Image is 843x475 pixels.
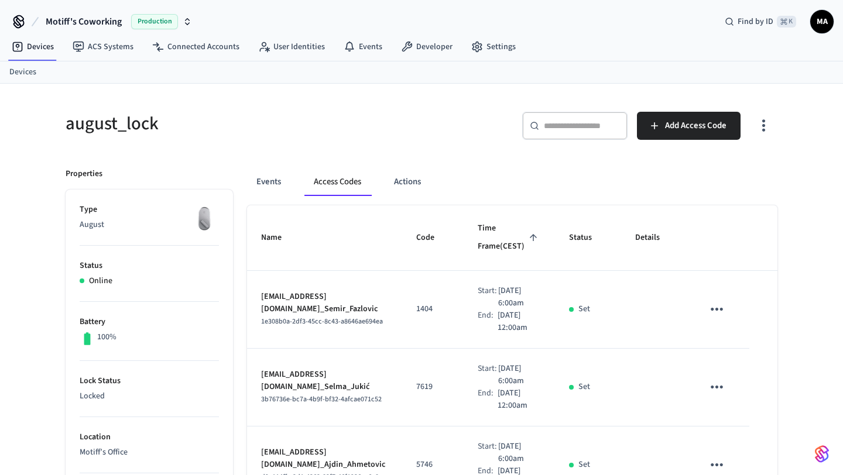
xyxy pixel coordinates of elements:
span: Add Access Code [665,118,727,133]
span: Name [261,229,297,247]
p: Status [80,260,219,272]
span: MA [811,11,832,32]
p: Location [80,431,219,443]
img: August Wifi Smart Lock 3rd Gen, Silver, Front [190,204,219,233]
p: Locked [80,390,219,402]
p: August [80,219,219,231]
div: End: [478,309,497,334]
p: [DATE] 6:00am [498,285,540,309]
a: Devices [9,66,36,78]
p: [DATE] 6:00am [498,363,540,387]
p: Motiff’s Office [80,446,219,459]
span: Time Frame(CEST) [478,219,541,256]
p: Lock Status [80,375,219,387]
a: Devices [2,36,63,57]
span: Code [416,229,450,247]
a: Developer [392,36,462,57]
p: [EMAIL_ADDRESS][DOMAIN_NAME]_Semir_Fazlovic [261,291,388,315]
a: Events [334,36,392,57]
p: Set [578,303,590,315]
span: ⌘ K [777,16,796,27]
a: ACS Systems [63,36,143,57]
span: Motiff's Coworking [46,15,122,29]
p: [DATE] 12:00am [498,387,541,412]
span: Status [569,229,607,247]
button: MA [810,10,834,33]
span: Details [635,229,675,247]
p: 100% [97,331,116,343]
div: Start: [478,285,498,309]
p: 7619 [416,381,450,393]
p: Online [89,275,112,287]
button: Events [247,168,290,196]
p: [EMAIL_ADDRESS][DOMAIN_NAME]_Ajdin_Ahmetovic [261,446,388,471]
p: [DATE] 12:00am [498,309,541,334]
p: Properties [66,168,102,180]
a: Connected Accounts [143,36,249,57]
h5: august_lock [66,112,414,136]
div: End: [478,387,497,412]
span: Find by ID [738,16,773,27]
p: Type [80,204,219,216]
button: Access Codes [304,168,371,196]
p: 1404 [416,303,450,315]
p: 5746 [416,459,450,471]
p: [EMAIL_ADDRESS][DOMAIN_NAME]_Selma_Jukić [261,369,388,393]
span: Production [131,14,178,29]
a: Settings [462,36,525,57]
img: SeamLogoGradient.69752ec5.svg [815,445,829,463]
p: [DATE] 6:00am [498,440,540,465]
p: Set [578,381,590,393]
p: Battery [80,316,219,328]
span: 3b76736e-bc7a-4b9f-bf32-4afcae071c52 [261,394,382,404]
button: Actions [385,168,430,196]
button: Add Access Code [637,112,741,140]
span: 1e308b0a-2df3-45cc-8c43-a8646ae694ea [261,316,383,326]
div: ant example [247,168,777,196]
div: Start: [478,363,498,387]
p: Set [578,459,590,471]
a: User Identities [249,36,334,57]
div: Start: [478,440,498,465]
div: Find by ID⌘ K [715,11,806,32]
